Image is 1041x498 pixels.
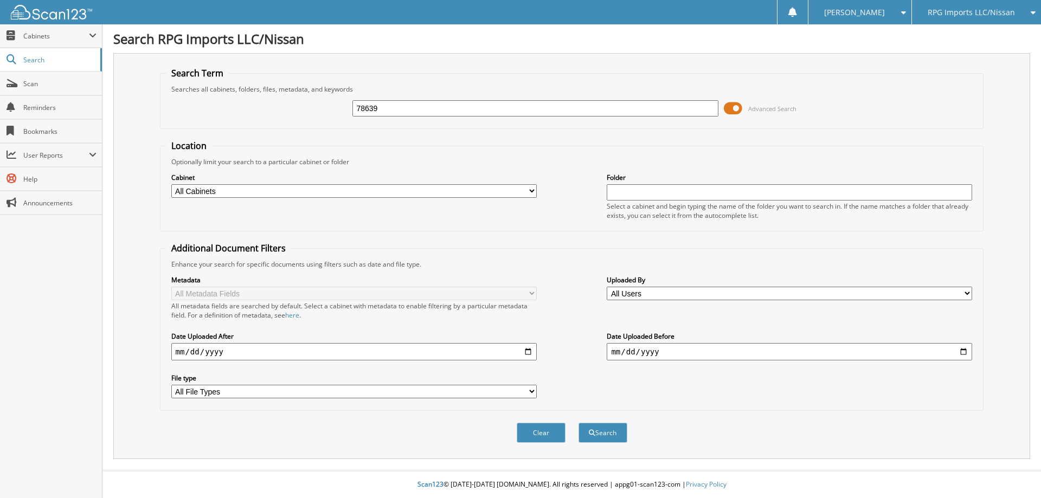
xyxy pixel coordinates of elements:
label: Cabinet [171,173,537,182]
div: Enhance your search for specific documents using filters such as date and file type. [166,260,978,269]
input: start [171,343,537,360]
span: Bookmarks [23,127,97,136]
span: Search [23,55,95,64]
div: All metadata fields are searched by default. Select a cabinet with metadata to enable filtering b... [171,301,537,320]
span: Advanced Search [748,105,796,113]
span: Help [23,174,97,184]
input: end [607,343,972,360]
div: Select a cabinet and begin typing the name of the folder you want to search in. If the name match... [607,202,972,220]
div: Optionally limit your search to a particular cabinet or folder [166,157,978,166]
label: Folder [607,173,972,182]
legend: Location [166,140,212,152]
label: Date Uploaded After [171,332,537,341]
span: Reminders [23,103,97,112]
a: Privacy Policy [686,480,727,489]
button: Search [579,423,627,443]
div: Searches all cabinets, folders, files, metadata, and keywords [166,85,978,94]
img: scan123-logo-white.svg [11,5,92,20]
label: Uploaded By [607,275,972,284]
span: [PERSON_NAME] [824,9,885,16]
span: User Reports [23,151,89,160]
legend: Search Term [166,67,229,79]
span: Scan123 [417,480,444,489]
span: RPG Imports LLC/Nissan [928,9,1015,16]
a: here [285,311,299,320]
div: © [DATE]-[DATE] [DOMAIN_NAME]. All rights reserved | appg01-scan123-com | [102,471,1041,498]
button: Clear [517,423,566,443]
label: File type [171,373,537,383]
h1: Search RPG Imports LLC/Nissan [113,30,1030,48]
iframe: Chat Widget [987,446,1041,498]
span: Scan [23,79,97,88]
label: Date Uploaded Before [607,332,972,341]
span: Cabinets [23,31,89,41]
label: Metadata [171,275,537,284]
legend: Additional Document Filters [166,242,291,254]
span: Announcements [23,198,97,208]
